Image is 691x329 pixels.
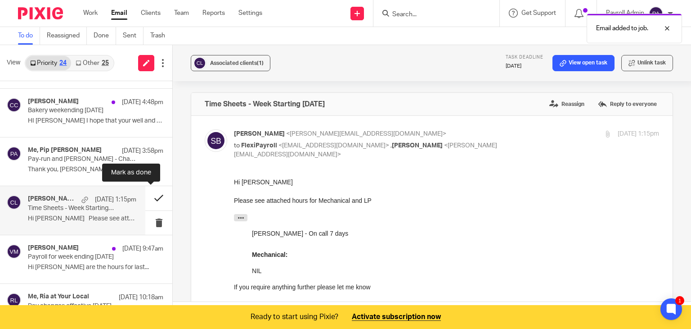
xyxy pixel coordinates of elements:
[119,293,163,302] p: [DATE] 10:18am
[3,214,424,225] span: The information contained in this transmission is confidential and may be legally privileged. It ...
[286,131,446,137] span: <[PERSON_NAME][EMAIL_ADDRESS][DOMAIN_NAME]>
[28,302,136,310] p: Pay changes effective [DATE]
[552,55,615,71] a: View open task
[278,142,389,149] span: <[EMAIL_ADDRESS][DOMAIN_NAME]>
[621,55,673,71] button: Unlink task
[7,146,21,161] img: svg%3E
[150,27,172,45] a: Trash
[122,98,163,107] p: [DATE] 4:48pm
[28,293,89,301] h4: Me, Ria at Your Local
[28,107,136,114] p: Bakery weekending [DATE]
[596,24,648,33] p: Email added to job.
[241,142,277,149] span: FlexiPayroll
[191,55,270,71] button: Associated clients(1)
[506,55,543,59] span: Task deadline
[95,195,136,204] p: [DATE] 1:15pm
[234,131,285,137] span: [PERSON_NAME]
[122,244,163,253] p: [DATE] 9:47am
[238,9,262,18] a: Settings
[141,9,161,18] a: Clients
[174,9,189,18] a: Team
[7,98,21,112] img: svg%3E
[210,60,264,66] span: Associated clients
[28,146,102,154] h4: Me, Pip [PERSON_NAME]
[205,129,227,152] img: svg%3E
[202,9,225,18] a: Reports
[71,56,113,70] a: Other25
[122,146,163,155] p: [DATE] 3:58pm
[123,27,144,45] a: Sent
[596,97,659,111] label: Reply to everyone
[234,142,240,149] span: to
[28,117,163,125] p: HI [PERSON_NAME] I hope that your well and that you...
[675,296,684,305] div: 1
[28,253,136,261] p: Payroll for week ending [DATE]
[7,293,21,307] img: svg%3E
[28,264,163,271] p: Hi [PERSON_NAME] are the hours for last...
[28,98,79,105] h4: [PERSON_NAME]
[83,9,98,18] a: Work
[18,7,63,19] img: Pixie
[28,215,136,223] p: Hi [PERSON_NAME] Please see attached hours...
[28,195,77,203] h4: [PERSON_NAME]
[390,142,392,149] span: ,
[18,73,54,81] b: Mechanical:
[205,100,325,109] h4: Time Sheets - Week Starting [DATE]
[28,166,163,174] p: Thank you, [PERSON_NAME]. Also no change to...
[7,195,21,210] img: svg%3E
[94,27,116,45] a: Done
[28,155,136,163] p: Pay-run and [PERSON_NAME] - Change of Hours eff [DATE]
[26,56,71,70] a: Priority24
[618,129,659,139] p: [DATE] 1:15pm
[28,205,115,212] p: Time Sheets - Week Starting [DATE]
[102,60,109,66] div: 25
[47,27,87,45] a: Reassigned
[193,56,206,70] img: svg%3E
[111,9,127,18] a: Email
[257,60,264,66] span: (1)
[392,142,443,149] span: [PERSON_NAME]
[18,27,40,45] a: To do
[7,244,21,259] img: svg%3E
[506,63,543,70] p: [DATE]
[7,58,20,68] span: View
[547,97,587,111] label: Reassign
[18,89,425,98] p: NIL
[649,6,663,21] img: svg%3E
[66,186,187,191] span: - [STREET_ADDRESS][PERSON_NAME][PERSON_NAME]
[59,60,67,66] div: 24
[2,204,59,212] a: [DOMAIN_NAME]
[18,51,425,70] blockquote: [PERSON_NAME] - On call 7 days
[28,244,79,252] h4: [PERSON_NAME]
